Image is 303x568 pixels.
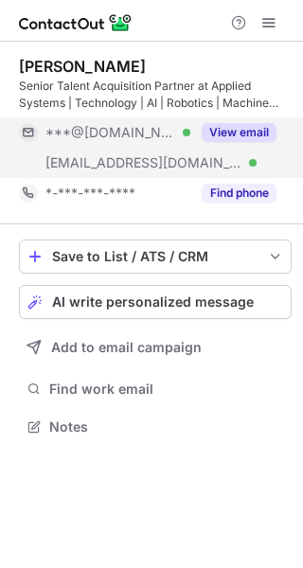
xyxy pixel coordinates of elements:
button: Find work email [19,376,292,402]
button: Reveal Button [202,184,276,203]
div: Senior Talent Acquisition Partner at Applied Systems | Technology | AI | Robotics | Machine Learn... [19,78,292,112]
span: Notes [49,418,284,435]
button: AI write personalized message [19,285,292,319]
span: Find work email [49,381,284,398]
button: Reveal Button [202,123,276,142]
span: ***@[DOMAIN_NAME] [45,124,176,141]
div: Save to List / ATS / CRM [52,249,258,264]
div: [PERSON_NAME] [19,57,146,76]
button: Notes [19,414,292,440]
button: save-profile-one-click [19,240,292,274]
span: [EMAIL_ADDRESS][DOMAIN_NAME] [45,154,242,171]
span: Add to email campaign [51,340,202,355]
img: ContactOut v5.3.10 [19,11,133,34]
button: Add to email campaign [19,330,292,364]
span: AI write personalized message [52,294,254,310]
